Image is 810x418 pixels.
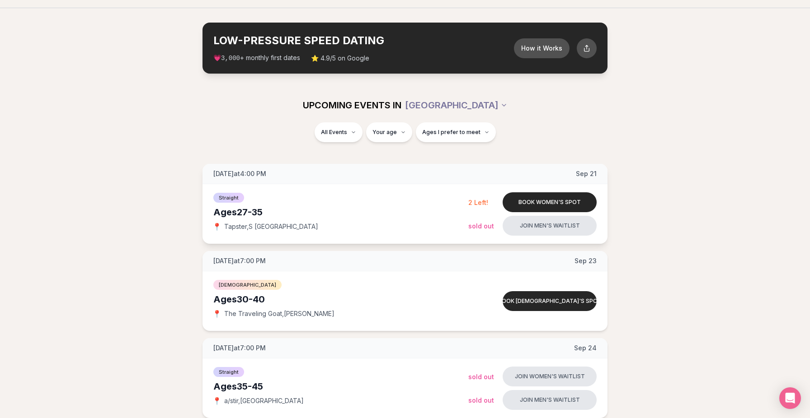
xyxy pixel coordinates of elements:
[213,169,266,178] span: [DATE] at 4:00 PM
[468,396,494,404] span: Sold Out
[213,33,514,48] h2: LOW-PRESSURE SPEED DATING
[503,367,597,386] button: Join women's waitlist
[503,192,597,212] button: Book women's spot
[213,367,244,377] span: Straight
[213,344,266,353] span: [DATE] at 7:00 PM
[311,54,369,63] span: ⭐ 4.9/5 on Google
[213,280,282,290] span: [DEMOGRAPHIC_DATA]
[213,293,468,306] div: Ages 30-40
[213,206,468,218] div: Ages 27-35
[213,223,221,230] span: 📍
[468,373,494,381] span: Sold Out
[213,53,300,63] span: 💗 + monthly first dates
[224,309,334,318] span: The Traveling Goat , [PERSON_NAME]
[315,122,363,142] button: All Events
[372,129,397,136] span: Your age
[574,344,597,353] span: Sep 24
[213,397,221,404] span: 📍
[416,122,496,142] button: Ages I prefer to meet
[366,122,412,142] button: Your age
[503,216,597,236] button: Join men's waitlist
[213,310,221,317] span: 📍
[503,291,597,311] button: Book [DEMOGRAPHIC_DATA]'s spot
[468,199,488,206] span: 2 Left!
[468,222,494,230] span: Sold Out
[321,129,347,136] span: All Events
[514,38,570,58] button: How it Works
[213,256,266,265] span: [DATE] at 7:00 PM
[224,222,318,231] span: Tapster , S [GEOGRAPHIC_DATA]
[213,380,468,393] div: Ages 35-45
[575,256,597,265] span: Sep 23
[224,396,304,405] span: a/stir , [GEOGRAPHIC_DATA]
[576,169,597,178] span: Sep 21
[221,55,240,62] span: 3,000
[405,95,508,115] button: [GEOGRAPHIC_DATA]
[303,99,401,111] span: UPCOMING EVENTS IN
[422,129,480,136] span: Ages I prefer to meet
[503,390,597,410] button: Join men's waitlist
[779,387,801,409] div: Open Intercom Messenger
[213,193,244,203] span: Straight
